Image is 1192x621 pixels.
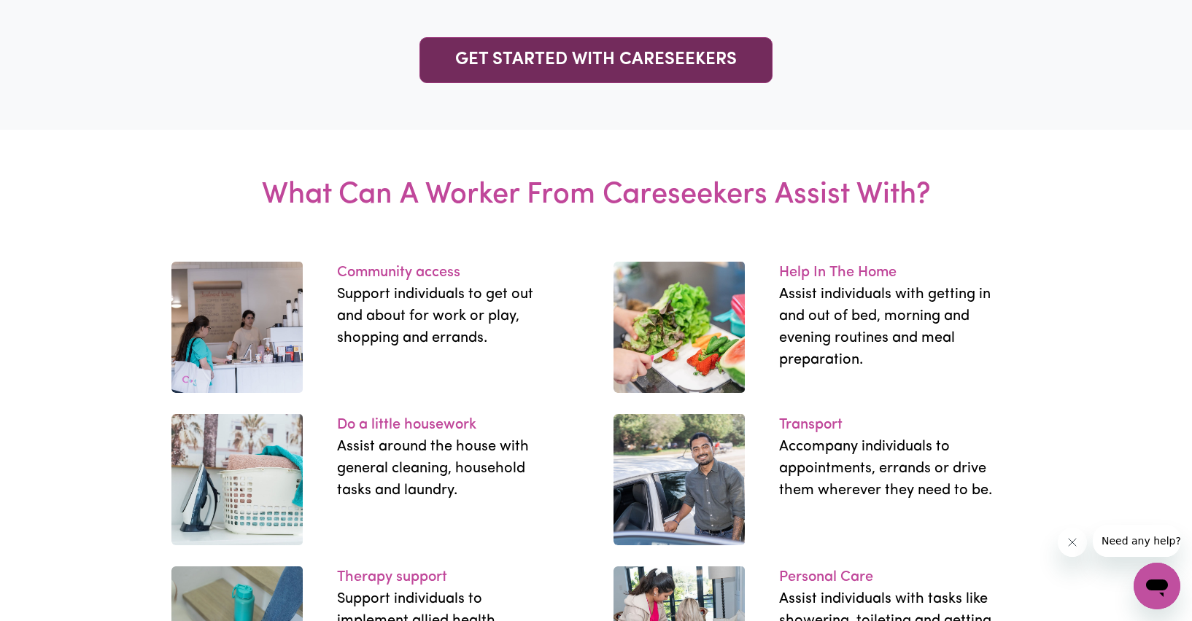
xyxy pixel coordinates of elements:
iframe: Close message [1058,528,1087,557]
a: GET STARTED WITH CARESEEKERS [419,37,773,83]
p: Assist around the house with general cleaning, household tasks and laundry. [337,436,552,501]
p: Community access [337,262,552,284]
p: Support individuals to get out and about for work or play, shopping and errands. [337,284,552,349]
p: Therapy support [337,566,552,588]
p: Personal Care [779,566,994,588]
p: Do a little housework [337,414,552,436]
img: work-11.e9fa299d.jpg [171,262,303,393]
p: Help In The Home [779,262,994,284]
p: Accompany individuals to appointments, errands or drive them wherever they need to be. [779,436,994,501]
img: work-12.ad5d85e4.jpg [171,414,303,545]
iframe: Message from company [1093,525,1180,557]
p: Transport [779,414,994,436]
iframe: Button to launch messaging window [1134,563,1180,609]
h3: What Can A Worker From Careseekers Assist With? [235,130,957,262]
span: Need any help? [9,10,88,22]
p: Assist individuals with getting in and out of bed, morning and evening routines and meal preparat... [779,284,994,371]
img: work-21.3fa7cca1.jpg [614,262,745,393]
img: work-22.b58e9bca.jpg [614,414,745,545]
